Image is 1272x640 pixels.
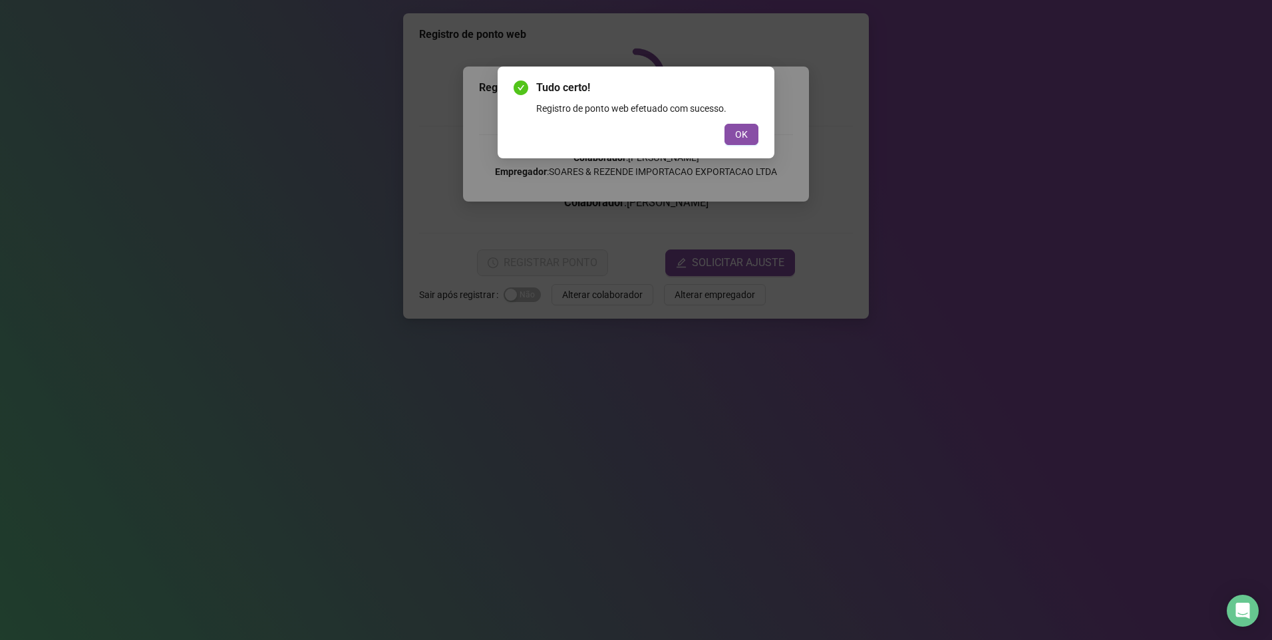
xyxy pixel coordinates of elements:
span: Tudo certo! [536,80,758,96]
span: check-circle [514,80,528,95]
div: Registro de ponto web efetuado com sucesso. [536,101,758,116]
div: Open Intercom Messenger [1227,595,1259,627]
span: OK [735,127,748,142]
button: OK [724,124,758,145]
